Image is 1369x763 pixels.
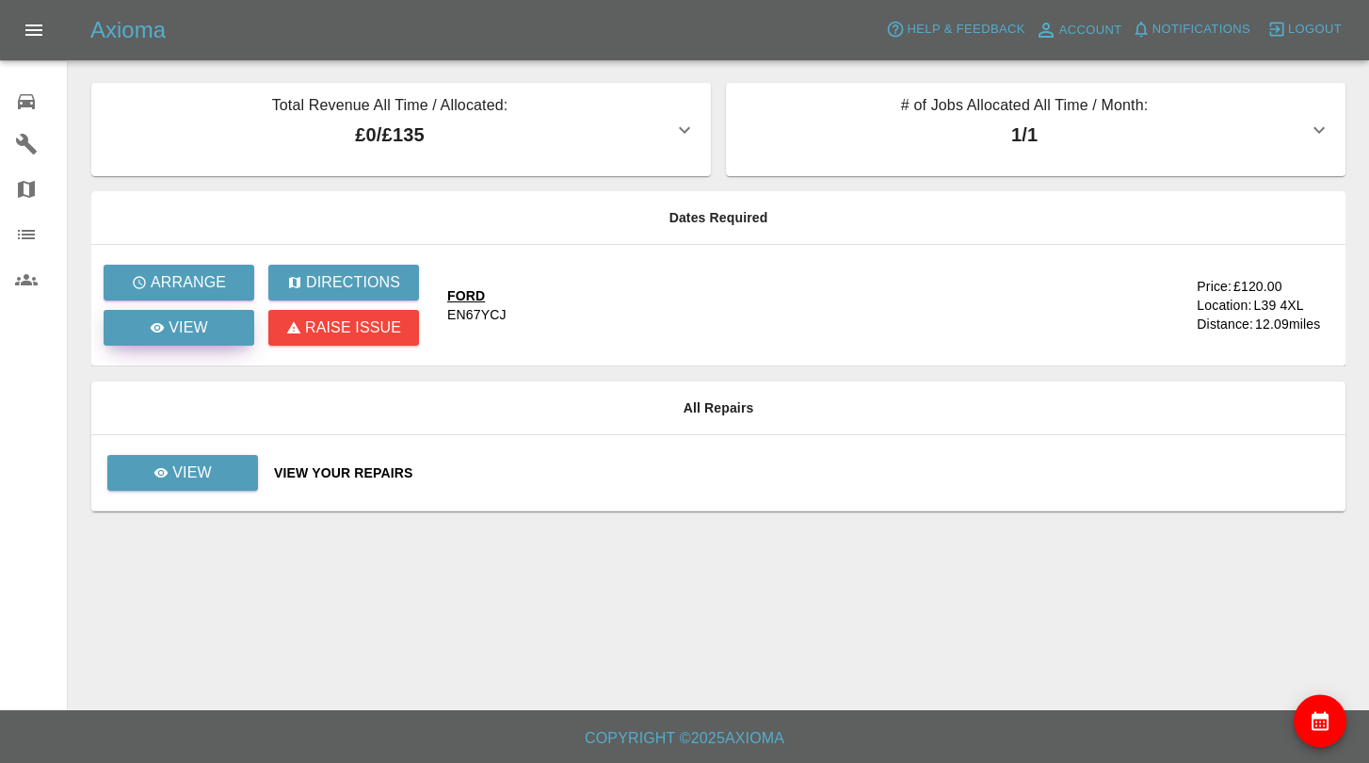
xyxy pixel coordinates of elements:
div: Location: [1197,296,1251,315]
button: Notifications [1127,15,1255,44]
a: Account [1030,15,1127,45]
div: EN67YCJ [447,305,507,324]
h5: Axioma [90,15,166,45]
button: # of Jobs Allocated All Time / Month:1/1 [726,83,1345,176]
button: Open drawer [11,8,56,53]
a: View Your Repairs [274,463,1330,482]
button: Total Revenue All Time / Allocated:£0/£135 [91,83,711,176]
p: # of Jobs Allocated All Time / Month: [741,94,1308,121]
p: Raise issue [305,317,401,339]
span: Logout [1288,19,1342,41]
button: availability [1294,694,1346,747]
p: £0 / £135 [106,121,673,149]
div: £120.00 [1233,277,1282,296]
span: Help & Feedback [907,19,1024,41]
th: All Repairs [91,381,1345,435]
button: Arrange [104,265,254,300]
span: Notifications [1152,19,1250,41]
a: View [106,464,259,479]
span: Account [1059,20,1122,41]
p: 1 / 1 [741,121,1308,149]
div: Distance: [1197,315,1253,333]
a: FORDEN67YCJ [447,286,1169,324]
p: View [169,317,208,339]
p: Directions [306,271,400,294]
div: Price: [1197,277,1232,296]
a: Price:£120.00Location:L39 4XLDistance:12.09miles [1184,277,1330,333]
button: Raise issue [268,310,419,346]
p: Total Revenue All Time / Allocated: [106,94,673,121]
div: 12.09 miles [1255,315,1330,333]
div: L39 4XL [1253,296,1303,315]
div: FORD [447,286,507,305]
th: Dates Required [91,191,1345,245]
p: Arrange [151,271,226,294]
a: View [104,310,254,346]
button: Logout [1263,15,1346,44]
a: View [107,455,258,491]
button: Help & Feedback [881,15,1029,44]
h6: Copyright © 2025 Axioma [15,725,1354,752]
button: Directions [268,265,419,300]
p: View [172,462,212,484]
